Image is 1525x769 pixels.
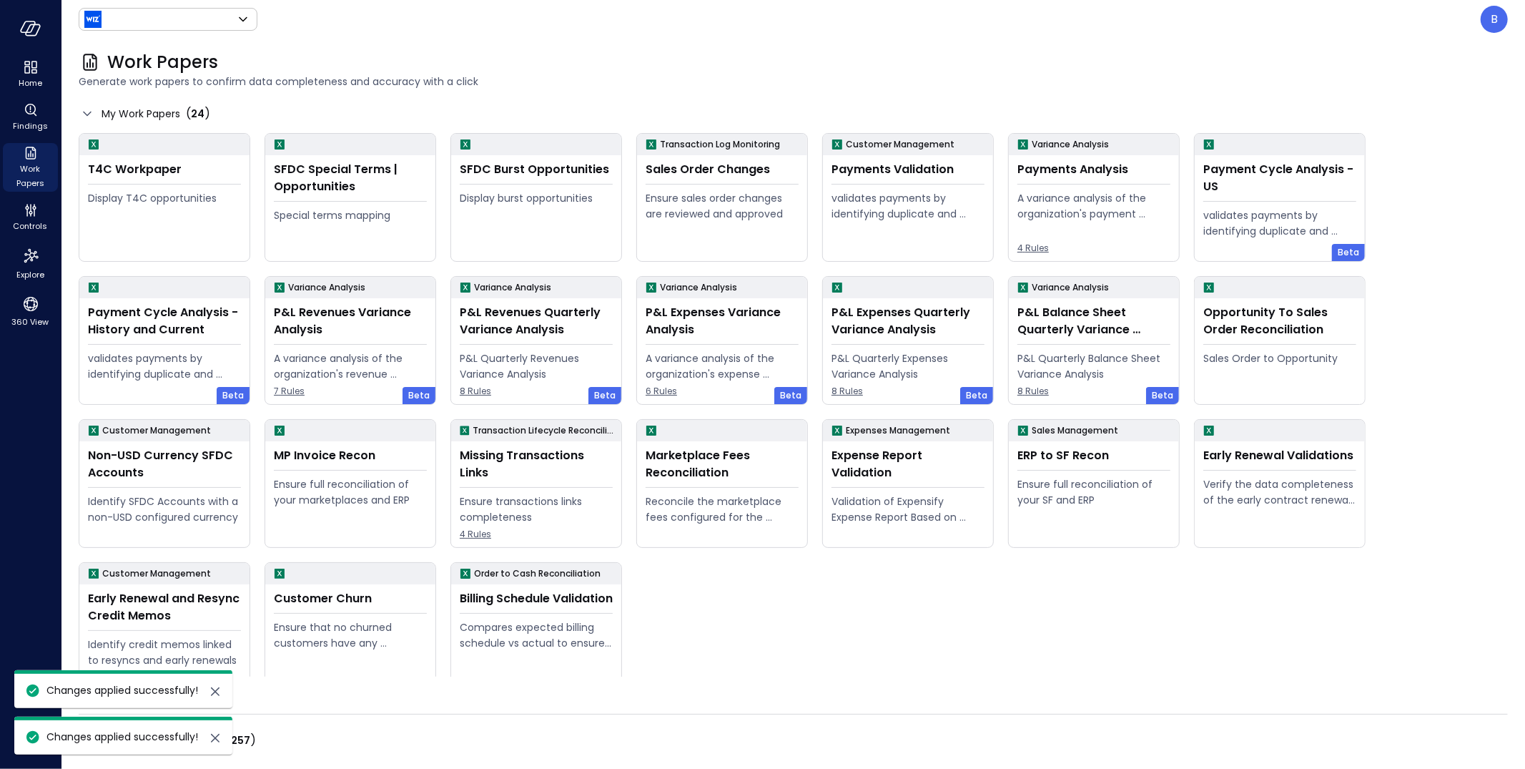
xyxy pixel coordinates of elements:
[88,161,241,178] div: T4C Workpaper
[646,304,799,338] div: P&L Expenses Variance Analysis
[1203,304,1356,338] div: Opportunity To Sales Order Reconciliation
[9,162,52,190] span: Work Papers
[460,190,613,206] div: Display burst opportunities
[460,384,613,398] span: 8 Rules
[274,447,427,464] div: MP Invoice Recon
[1203,207,1356,239] div: validates payments by identifying duplicate and erroneous entries.
[474,280,551,295] p: Variance Analysis
[88,637,241,668] div: Identify credit memos linked to resyncs and early renewals
[207,730,224,747] button: close
[1481,6,1508,33] div: Boaz
[19,76,42,90] span: Home
[3,100,58,134] div: Findings
[1203,351,1356,366] div: Sales Order to Opportunity
[274,161,427,195] div: SFDC Special Terms | Opportunities
[1017,351,1170,382] div: P&L Quarterly Balance Sheet Variance Analysis
[3,292,58,330] div: 360 View
[226,732,256,749] div: ( )
[274,476,427,508] div: Ensure full reconciliation of your marketplaces and ERP
[12,315,49,329] span: 360 View
[831,494,984,525] div: Validation of Expensify Expense Report Based on policy
[1032,280,1109,295] p: Variance Analysis
[107,51,218,74] span: Work Papers
[473,423,616,438] p: Transaction Lifecycle Reconciliation
[646,447,799,481] div: Marketplace Fees Reconciliation
[102,423,211,438] p: Customer Management
[274,384,427,398] span: 7 Rules
[594,388,616,403] span: Beta
[460,494,613,525] div: Ensure transactions links completeness
[88,447,241,481] div: Non-USD Currency SFDC Accounts
[460,161,613,178] div: SFDC Burst Opportunities
[1032,137,1109,152] p: Variance Analysis
[646,190,799,222] div: Ensure sales order changes are reviewed and approved
[3,200,58,235] div: Controls
[831,384,984,398] span: 8 Rules
[274,207,427,223] div: Special terms mapping
[831,447,984,481] div: Expense Report Validation
[274,590,427,607] div: Customer Churn
[1338,245,1359,260] span: Beta
[966,388,987,403] span: Beta
[660,280,737,295] p: Variance Analysis
[88,590,241,624] div: Early Renewal and Resync Credit Memos
[14,219,48,233] span: Controls
[191,107,204,121] span: 24
[88,351,241,382] div: validates payments by identifying duplicate and erroneous entries.
[274,619,427,651] div: Ensure that no churned customers have any remaining open invoices
[1491,11,1498,28] p: B
[460,351,613,382] div: P&L Quarterly Revenues Variance Analysis
[1203,161,1356,195] div: Payment Cycle Analysis - US
[780,388,801,403] span: Beta
[1017,161,1170,178] div: Payments Analysis
[1152,388,1173,403] span: Beta
[846,423,950,438] p: Expenses Management
[231,733,250,748] span: 257
[408,388,430,403] span: Beta
[460,619,613,651] div: Compares expected billing schedule vs actual to ensure timely and compliant invoicing
[460,527,613,542] span: 4 Rules
[207,683,224,700] button: close
[660,137,780,152] p: Transaction Log Monitoring
[186,105,210,122] div: ( )
[46,683,198,697] span: Changes applied successfully!
[846,137,954,152] p: Customer Management
[474,567,601,581] p: Order to Cash Reconciliation
[1017,476,1170,508] div: Ensure full reconciliation of your SF and ERP
[1017,447,1170,464] div: ERP to SF Recon
[646,494,799,525] div: Reconcile the marketplace fees configured for the Opportunity to the actual fees being paid
[46,730,198,744] span: Changes applied successfully!
[3,57,58,92] div: Home
[288,280,365,295] p: Variance Analysis
[88,494,241,525] div: Identify SFDC Accounts with a non-USD configured currency
[79,74,1508,89] span: Generate work papers to confirm data completeness and accuracy with a click
[460,447,613,481] div: Missing Transactions Links
[831,190,984,222] div: validates payments by identifying duplicate and erroneous entries.
[1203,476,1356,508] div: Verify the data completeness of the early contract renewal process
[1017,304,1170,338] div: P&L Balance Sheet Quarterly Variance Analysis
[3,243,58,283] div: Explore
[831,161,984,178] div: Payments Validation
[1017,241,1170,255] span: 4 Rules
[102,567,211,581] p: Customer Management
[88,304,241,338] div: Payment Cycle Analysis - History and Current
[646,351,799,382] div: A variance analysis of the organization's expense accounts
[831,304,984,338] div: P&L Expenses Quarterly Variance Analysis
[1032,423,1118,438] p: Sales Management
[16,268,44,282] span: Explore
[831,351,984,382] div: P&L Quarterly Expenses Variance Analysis
[274,351,427,382] div: A variance analysis of the organization's revenue accounts
[84,11,102,28] img: Icon
[646,384,799,398] span: 6 Rules
[646,161,799,178] div: Sales Order Changes
[1017,190,1170,222] div: A variance analysis of the organization's payment transactions
[1203,447,1356,464] div: Early Renewal Validations
[13,119,48,133] span: Findings
[88,190,241,206] div: Display T4C opportunities
[222,388,244,403] span: Beta
[1017,384,1170,398] span: 8 Rules
[3,143,58,192] div: Work Papers
[274,304,427,338] div: P&L Revenues Variance Analysis
[460,304,613,338] div: P&L Revenues Quarterly Variance Analysis
[460,590,613,607] div: Billing Schedule Validation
